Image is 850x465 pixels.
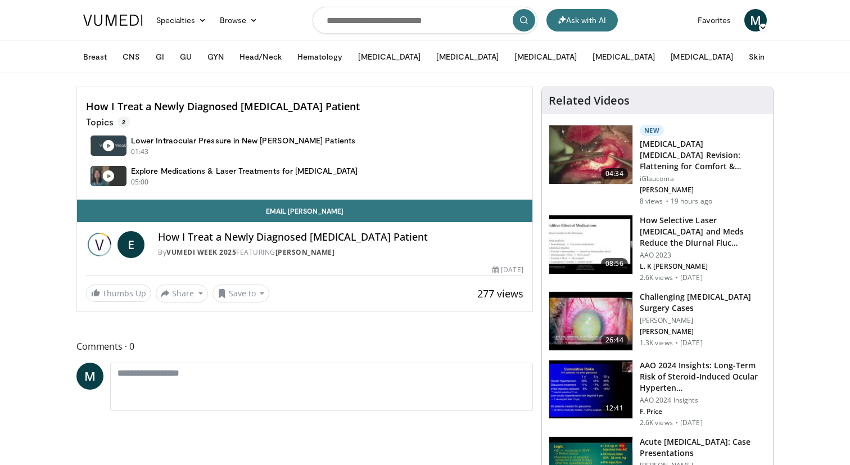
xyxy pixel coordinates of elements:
[546,9,618,31] button: Ask with AI
[76,339,533,354] span: Comments 0
[549,291,766,351] a: 26:44 Challenging [MEDICAL_DATA] Surgery Cases [PERSON_NAME] [PERSON_NAME] 1.3K views · [DATE]
[601,168,628,179] span: 04:34
[691,9,738,31] a: Favorites
[549,360,632,419] img: d1bebadf-5ef8-4c82-bd02-47cdd9740fa5.150x105_q85_crop-smart_upscale.jpg
[640,418,673,427] p: 2.6K views
[640,327,766,336] p: [PERSON_NAME]
[549,125,632,184] img: 3bd61a99-1ae1-4a9d-a6af-907ad073e0d9.150x105_q85_crop-smart_upscale.jpg
[640,291,766,314] h3: Challenging [MEDICAL_DATA] Surgery Cases
[291,46,350,68] button: Hematology
[586,46,662,68] button: [MEDICAL_DATA]
[156,285,208,303] button: Share
[744,9,767,31] a: M
[117,231,144,258] a: E
[77,200,532,222] a: Email [PERSON_NAME]
[477,287,523,300] span: 277 views
[117,116,130,128] span: 2
[640,396,766,405] p: AAO 2024 Insights
[549,215,632,274] img: 420b1191-3861-4d27-8af4-0e92e58098e4.150x105_q85_crop-smart_upscale.jpg
[680,273,703,282] p: [DATE]
[166,247,236,257] a: Vumedi Week 2025
[86,285,151,302] a: Thumbs Up
[313,7,537,34] input: Search topics, interventions
[640,316,766,325] p: [PERSON_NAME]
[149,46,171,68] button: GI
[640,360,766,394] h3: AAO 2024 Insights: Long-Term Risk of Steroid-Induced Ocular Hyperten…
[508,46,584,68] button: [MEDICAL_DATA]
[173,46,198,68] button: GU
[83,15,143,26] img: VuMedi Logo
[158,247,523,258] div: By FEATURING
[680,418,703,427] p: [DATE]
[116,46,146,68] button: CNS
[671,197,712,206] p: 19 hours ago
[640,186,766,195] p: [PERSON_NAME]
[76,46,114,68] button: Breast
[213,285,270,303] button: Save to
[549,94,630,107] h4: Related Videos
[86,101,523,113] h4: How I Treat a Newly Diagnosed [MEDICAL_DATA] Patient
[640,262,766,271] p: L. K [PERSON_NAME]
[233,46,288,68] button: Head/Neck
[158,231,523,243] h4: How I Treat a Newly Diagnosed [MEDICAL_DATA] Patient
[150,9,213,31] a: Specialties
[640,338,673,347] p: 1.3K views
[666,197,668,206] div: ·
[640,138,766,172] h3: [MEDICAL_DATA] [MEDICAL_DATA] Revision: Flattening for Comfort & Success
[76,363,103,390] a: M
[742,46,771,68] button: Skin
[131,177,149,187] p: 05:00
[549,292,632,350] img: 05a6f048-9eed-46a7-93e1-844e43fc910c.150x105_q85_crop-smart_upscale.jpg
[549,360,766,427] a: 12:41 AAO 2024 Insights: Long-Term Risk of Steroid-Induced Ocular Hyperten… AAO 2024 Insights F. ...
[549,125,766,206] a: 04:34 New [MEDICAL_DATA] [MEDICAL_DATA] Revision: Flattening for Comfort & Success iGlaucoma [PER...
[549,215,766,282] a: 08:56 How Selective Laser [MEDICAL_DATA] and Meds Reduce the Diurnal Fluc… AAO 2023 L. K [PERSON_...
[131,166,358,176] h4: Explore Medications & Laser Treatments for [MEDICAL_DATA]
[664,46,740,68] button: [MEDICAL_DATA]
[213,9,265,31] a: Browse
[640,407,766,416] p: F. Price
[201,46,230,68] button: GYN
[675,418,678,427] div: ·
[601,258,628,269] span: 08:56
[640,197,663,206] p: 8 views
[640,174,766,183] p: iGlaucoma
[640,125,664,136] p: New
[640,436,766,459] h3: Acute [MEDICAL_DATA]: Case Presentations
[601,335,628,346] span: 26:44
[351,46,427,68] button: [MEDICAL_DATA]
[675,273,678,282] div: ·
[640,251,766,260] p: AAO 2023
[601,403,628,414] span: 12:41
[275,247,335,257] a: [PERSON_NAME]
[675,338,678,347] div: ·
[86,231,113,258] img: Vumedi Week 2025
[492,265,523,275] div: [DATE]
[131,147,149,157] p: 01:43
[640,273,673,282] p: 2.6K views
[131,136,355,146] h4: Lower Intraocular Pressure in New [PERSON_NAME] Patients
[86,116,130,128] p: Topics
[680,338,703,347] p: [DATE]
[429,46,505,68] button: [MEDICAL_DATA]
[640,215,766,249] h3: How Selective Laser [MEDICAL_DATA] and Meds Reduce the Diurnal Fluc…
